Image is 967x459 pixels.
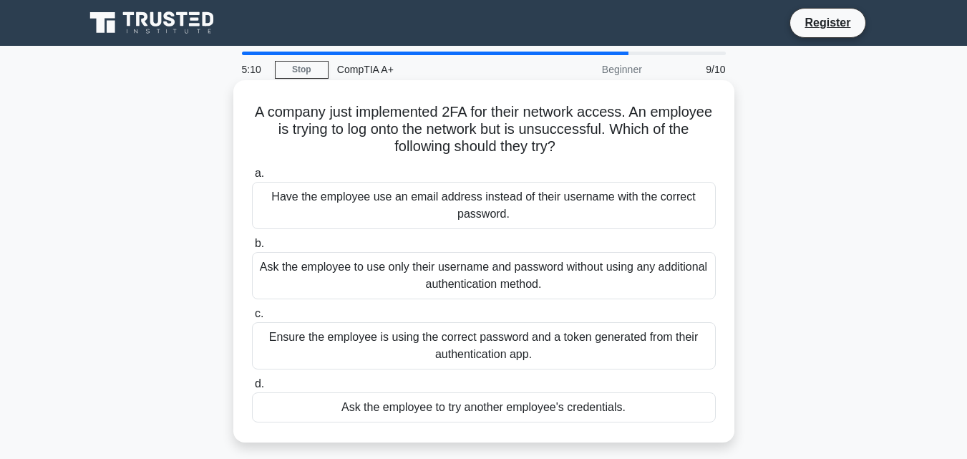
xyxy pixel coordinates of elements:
div: Ask the employee to use only their username and password without using any additional authenticat... [252,252,716,299]
div: Ensure the employee is using the correct password and a token generated from their authentication... [252,322,716,369]
span: b. [255,237,264,249]
div: CompTIA A+ [329,55,525,84]
div: 9/10 [651,55,734,84]
span: d. [255,377,264,390]
div: 5:10 [233,55,275,84]
div: Beginner [525,55,651,84]
a: Register [796,14,859,32]
span: a. [255,167,264,179]
span: c. [255,307,263,319]
a: Stop [275,61,329,79]
h5: A company just implemented 2FA for their network access. An employee is trying to log onto the ne... [251,103,717,156]
div: Have the employee use an email address instead of their username with the correct password. [252,182,716,229]
div: Ask the employee to try another employee's credentials. [252,392,716,422]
